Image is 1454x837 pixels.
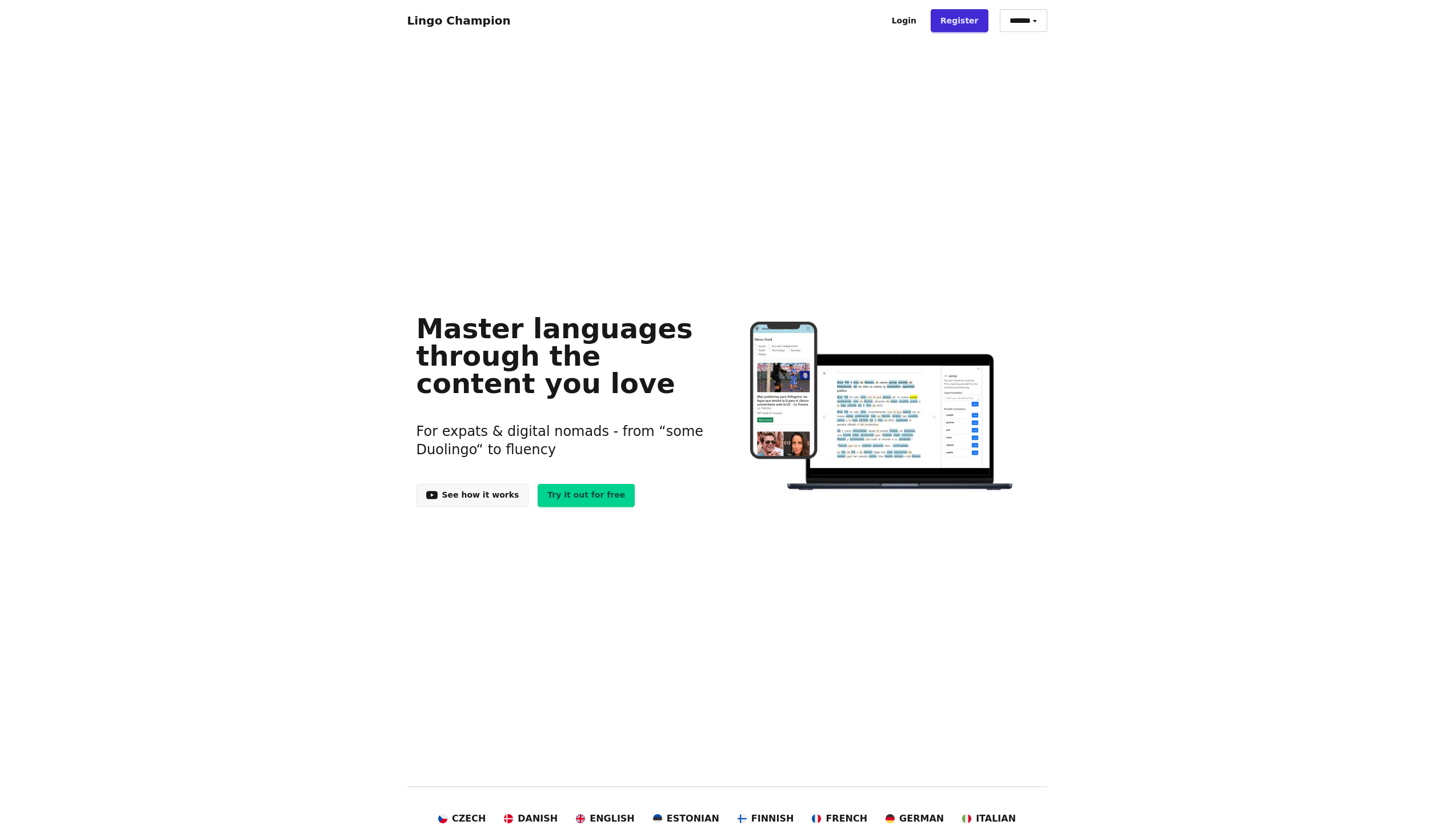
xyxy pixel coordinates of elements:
a: German [886,812,944,826]
a: Finnish [738,812,794,826]
span: Danish [518,812,558,826]
a: Try it out for free [538,484,635,507]
a: French [812,812,867,826]
span: Finnish [751,812,794,826]
a: English [576,812,635,826]
a: Czech [438,812,486,826]
a: Lingo Champion [407,14,511,27]
span: Italian [976,812,1016,826]
span: English [590,812,635,826]
a: Danish [504,812,558,826]
a: Register [931,9,988,32]
a: Italian [962,812,1016,826]
a: Login [882,9,926,32]
span: Czech [452,812,486,826]
a: Estonian [653,812,719,826]
span: French [826,812,867,826]
span: Estonian [667,812,719,826]
a: See how it works [416,484,529,507]
h1: Master languages through the content you love [416,315,710,397]
span: German [899,812,944,826]
img: Learn languages online [727,322,1038,492]
h3: For expats & digital nomads - from “some Duolingo“ to fluency [416,409,710,472]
